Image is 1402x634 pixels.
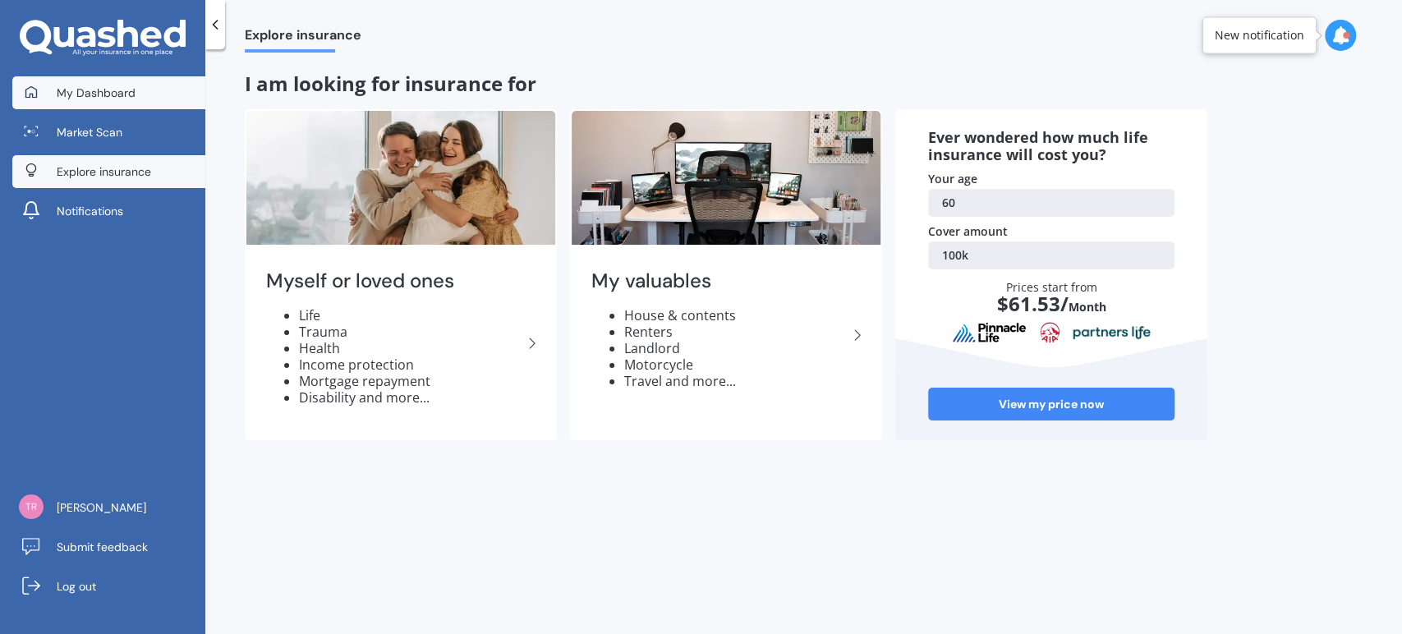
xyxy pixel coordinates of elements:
li: Travel and more... [624,373,848,389]
img: partnersLife [1073,325,1151,340]
span: Notifications [57,203,123,219]
li: Motorcycle [624,356,848,373]
li: Health [299,340,522,356]
div: Cover amount [928,223,1174,240]
li: Landlord [624,340,848,356]
img: aia [1040,322,1060,343]
li: Income protection [299,356,522,373]
span: Log out [57,578,96,595]
li: Renters [624,324,848,340]
h2: Myself or loved ones [266,269,522,294]
a: Notifications [12,195,205,227]
a: My Dashboard [12,76,205,109]
span: Month [1068,299,1106,315]
a: Market Scan [12,116,205,149]
span: I am looking for insurance for [245,70,536,97]
span: Explore insurance [245,27,361,49]
div: Ever wondered how much life insurance will cost you? [928,129,1174,164]
a: View my price now [928,388,1174,420]
a: 60 [928,189,1174,217]
img: My valuables [572,111,880,245]
a: [PERSON_NAME] [12,491,205,524]
img: pinnacle [952,322,1027,343]
span: [PERSON_NAME] [57,499,146,516]
span: Market Scan [57,124,122,140]
span: Submit feedback [57,539,148,555]
div: Prices start from [945,279,1158,330]
div: Your age [928,171,1174,187]
span: Explore insurance [57,163,151,180]
span: My Dashboard [57,85,136,101]
img: 4da4ec4ea329e62bdef525e2c52ce38f [19,494,44,519]
li: Life [299,307,522,324]
li: Disability and more... [299,389,522,406]
a: Log out [12,570,205,603]
span: $ 61.53 / [996,290,1068,317]
a: Submit feedback [12,531,205,563]
img: Myself or loved ones [246,111,555,245]
div: New notification [1215,27,1304,44]
li: Mortgage repayment [299,373,522,389]
a: 100k [928,241,1174,269]
a: Explore insurance [12,155,205,188]
li: House & contents [624,307,848,324]
li: Trauma [299,324,522,340]
h2: My valuables [591,269,848,294]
